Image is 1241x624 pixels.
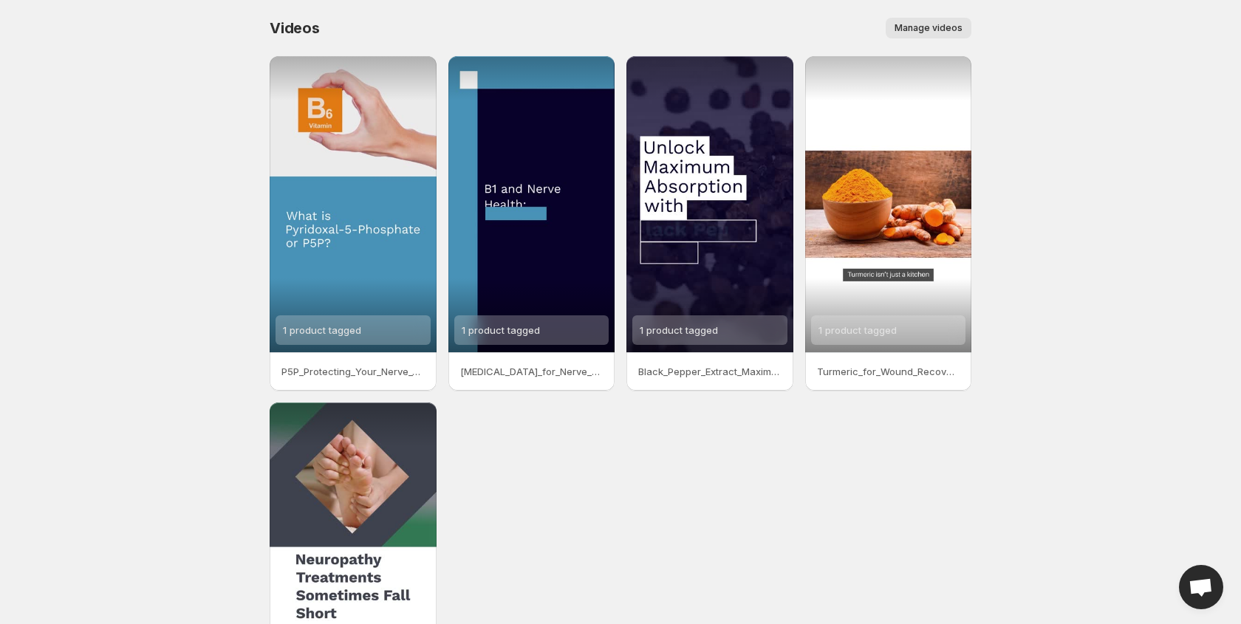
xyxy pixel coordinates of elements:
[886,18,971,38] button: Manage videos
[640,324,718,336] span: 1 product tagged
[817,364,960,379] p: Turmeric_for_Wound_Recovery_Social_Media
[818,324,897,336] span: 1 product tagged
[462,324,540,336] span: 1 product tagged
[1179,565,1223,609] a: Open chat
[895,22,963,34] span: Manage videos
[283,324,361,336] span: 1 product tagged
[638,364,782,379] p: Black_Pepper_Extract_Maximize_Absorption Social Media3
[270,19,320,37] span: Videos
[281,364,425,379] p: P5P_Protecting_Your_Nerve_Cells
[460,364,604,379] p: [MEDICAL_DATA]_for_Nerve_Health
